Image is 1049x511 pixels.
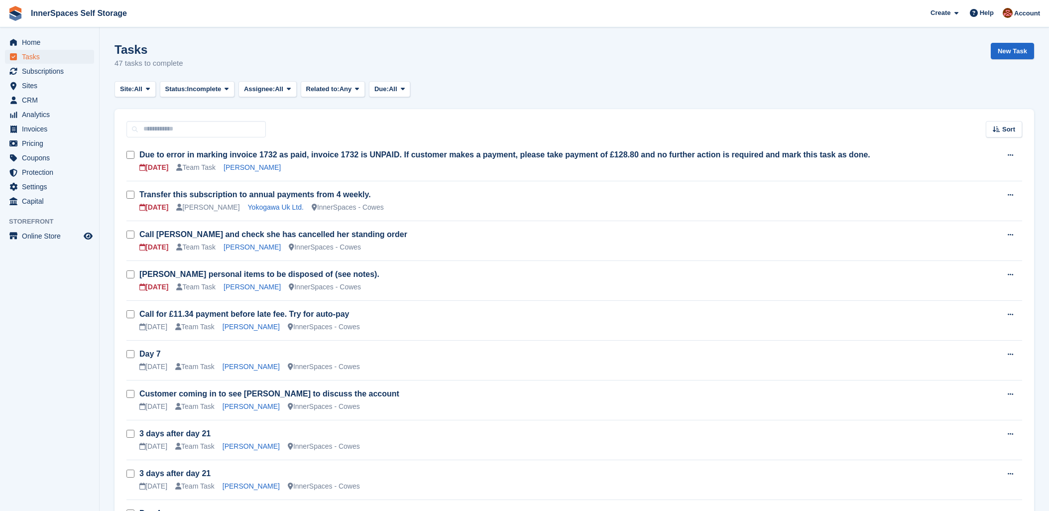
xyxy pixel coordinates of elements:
[5,50,94,64] a: menu
[301,81,365,98] button: Related to: Any
[22,165,82,179] span: Protection
[22,64,82,78] span: Subscriptions
[22,229,82,243] span: Online Store
[224,243,281,251] a: [PERSON_NAME]
[8,6,23,21] img: stora-icon-8386f47178a22dfd0bd8f6a31ec36ba5ce8667c1dd55bd0f319d3a0aa187defe.svg
[165,84,187,94] span: Status:
[5,122,94,136] a: menu
[115,58,183,69] p: 47 tasks to complete
[175,322,215,332] div: Team Task
[176,242,216,253] div: Team Task
[223,442,280,450] a: [PERSON_NAME]
[5,108,94,122] a: menu
[238,81,297,98] button: Assignee: All
[289,282,361,292] div: InnerSpaces - Cowes
[374,84,389,94] span: Due:
[22,108,82,122] span: Analytics
[224,283,281,291] a: [PERSON_NAME]
[139,282,168,292] div: [DATE]
[5,35,94,49] a: menu
[134,84,142,94] span: All
[288,401,360,412] div: InnerSpaces - Cowes
[22,151,82,165] span: Coupons
[5,194,94,208] a: menu
[5,93,94,107] a: menu
[175,441,215,452] div: Team Task
[22,180,82,194] span: Settings
[22,35,82,49] span: Home
[139,202,168,213] div: [DATE]
[139,242,168,253] div: [DATE]
[275,84,283,94] span: All
[5,64,94,78] a: menu
[139,429,211,438] a: 3 days after day 21
[139,401,167,412] div: [DATE]
[139,310,349,318] a: Call for £11.34 payment before late fee. Try for auto-pay
[1014,8,1040,18] span: Account
[115,81,156,98] button: Site: All
[288,441,360,452] div: InnerSpaces - Cowes
[1003,8,1013,18] img: Abby Tilley
[244,84,275,94] span: Assignee:
[288,362,360,372] div: InnerSpaces - Cowes
[139,469,211,478] a: 3 days after day 21
[175,401,215,412] div: Team Task
[176,162,216,173] div: Team Task
[22,122,82,136] span: Invoices
[223,363,280,371] a: [PERSON_NAME]
[312,202,384,213] div: InnerSpaces - Cowes
[223,482,280,490] a: [PERSON_NAME]
[115,43,183,56] h1: Tasks
[931,8,950,18] span: Create
[5,79,94,93] a: menu
[139,362,167,372] div: [DATE]
[139,322,167,332] div: [DATE]
[289,242,361,253] div: InnerSpaces - Cowes
[288,481,360,492] div: InnerSpaces - Cowes
[139,150,870,159] a: Due to error in marking invoice 1732 as paid, invoice 1732 is UNPAID. If customer makes a payment...
[27,5,131,21] a: InnerSpaces Self Storage
[991,43,1034,59] a: New Task
[22,194,82,208] span: Capital
[288,322,360,332] div: InnerSpaces - Cowes
[340,84,352,94] span: Any
[5,229,94,243] a: menu
[369,81,410,98] button: Due: All
[22,93,82,107] span: CRM
[139,230,407,239] a: Call [PERSON_NAME] and check she has cancelled her standing order
[139,190,371,199] a: Transfer this subscription to annual payments from 4 weekly.
[120,84,134,94] span: Site:
[22,79,82,93] span: Sites
[139,270,379,278] a: [PERSON_NAME] personal items to be disposed of (see notes).
[223,323,280,331] a: [PERSON_NAME]
[980,8,994,18] span: Help
[5,151,94,165] a: menu
[5,165,94,179] a: menu
[160,81,234,98] button: Status: Incomplete
[22,50,82,64] span: Tasks
[175,481,215,492] div: Team Task
[224,163,281,171] a: [PERSON_NAME]
[139,350,161,358] a: Day 7
[176,202,239,213] div: [PERSON_NAME]
[187,84,222,94] span: Incomplete
[22,136,82,150] span: Pricing
[139,481,167,492] div: [DATE]
[139,441,167,452] div: [DATE]
[248,203,304,211] a: Yokogawa Uk Ltd.
[5,136,94,150] a: menu
[175,362,215,372] div: Team Task
[306,84,340,94] span: Related to:
[1002,125,1015,134] span: Sort
[5,180,94,194] a: menu
[223,402,280,410] a: [PERSON_NAME]
[139,162,168,173] div: [DATE]
[9,217,99,227] span: Storefront
[82,230,94,242] a: Preview store
[139,389,399,398] a: Customer coming in to see [PERSON_NAME] to discuss the account
[389,84,397,94] span: All
[176,282,216,292] div: Team Task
